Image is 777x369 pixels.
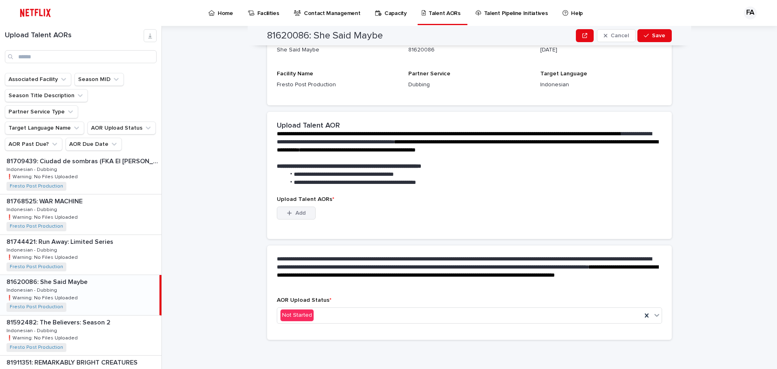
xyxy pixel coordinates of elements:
button: Associated Facility [5,73,71,86]
span: Target Language [540,71,587,77]
span: Add [295,210,306,216]
input: Search [5,50,157,63]
h2: Upload Talent AOR [277,122,340,130]
button: Add [277,207,316,220]
p: Indonesian - Dubbing [6,326,59,334]
a: Fresto Post Production [10,264,63,270]
p: Indonesian [540,81,662,89]
button: Season Title Description [5,89,88,102]
p: 81911351: REMARKABLY BRIGHT CREATURES [6,357,139,367]
button: Target Language Name [5,122,84,134]
p: ❗️Warning: No Files Uploaded [6,334,79,341]
span: AOR Upload Status [277,297,331,303]
h1: Upload Talent AORs [5,31,144,40]
p: ❗️Warning: No Files Uploaded [6,173,79,180]
button: Save [637,29,672,42]
p: Indonesian - Dubbing [6,246,59,253]
p: She Said Maybe [277,46,399,54]
a: Fresto Post Production [10,345,63,350]
p: [DATE] [540,46,662,54]
p: 81620086: She Said Maybe [6,277,89,286]
span: Upload Talent AORs [277,196,334,202]
div: FA [744,6,757,19]
div: Not Started [280,309,314,321]
button: Cancel [597,29,636,42]
button: Season MID [74,73,124,86]
p: ❗️Warning: No Files Uploaded [6,213,79,220]
p: 81592482: The Believers: Season 2 [6,317,112,326]
p: 81620086 [408,46,530,54]
h2: 81620086: She Said Maybe [267,30,383,42]
span: Partner Service [408,71,450,77]
img: ifQbXi3ZQGMSEF7WDB7W [16,5,55,21]
a: Fresto Post Production [10,304,63,310]
button: AOR Upload Status [87,122,156,134]
button: Partner Service Type [5,105,78,118]
p: 81709439: Ciudad de sombras (FKA El verdugo de Gaudí): Season 1 [6,156,160,165]
span: Facility Name [277,71,313,77]
p: 81744421: Run Away: Limited Series [6,237,115,246]
button: AOR Due Date [66,138,122,151]
a: Fresto Post Production [10,183,63,189]
p: Indonesian - Dubbing [6,165,59,173]
p: 81768525: WAR MACHINE [6,196,84,205]
span: Cancel [611,33,629,38]
button: AOR Past Due? [5,138,62,151]
a: Fresto Post Production [10,224,63,229]
p: Dubbing [408,81,530,89]
p: Indonesian - Dubbing [6,286,59,293]
span: Save [652,33,665,38]
p: Indonesian - Dubbing [6,205,59,213]
p: ❗️Warning: No Files Uploaded [6,253,79,260]
p: Fresto Post Production [277,81,399,89]
p: ❗️Warning: No Files Uploaded [6,294,79,301]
